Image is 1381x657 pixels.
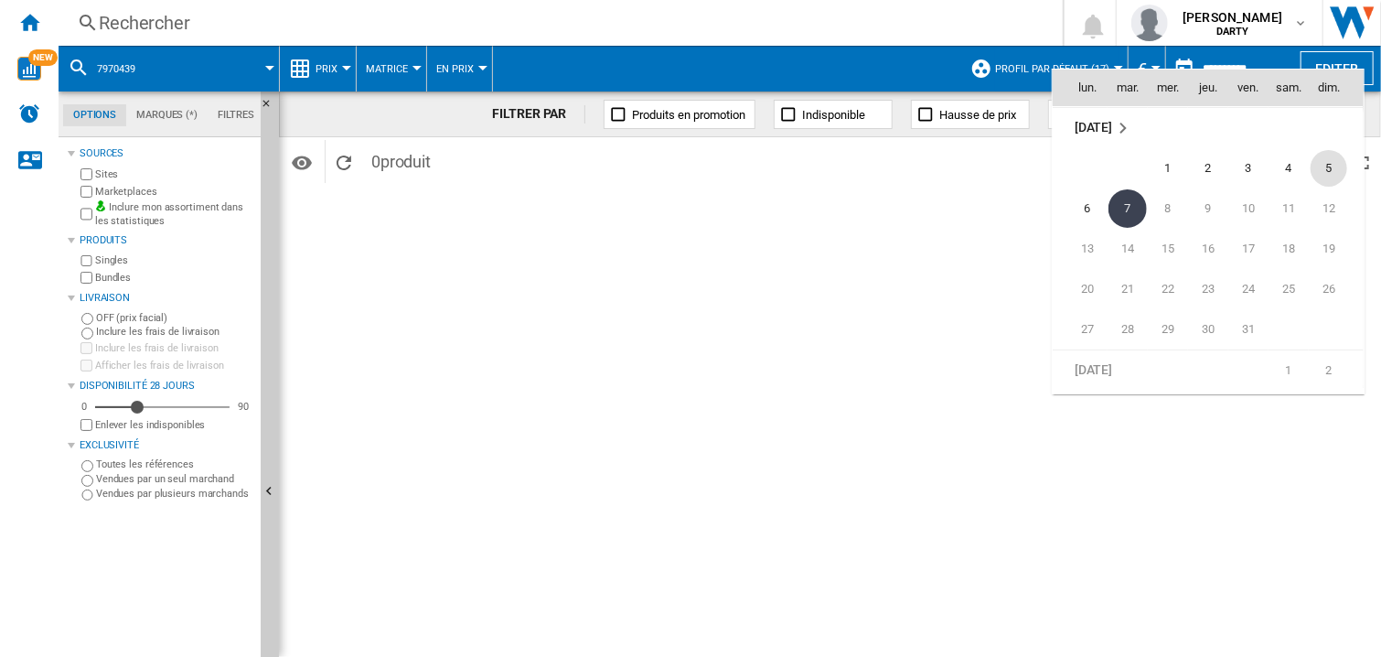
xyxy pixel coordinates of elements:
[1270,150,1307,187] span: 4
[1269,70,1309,106] th: sam.
[1108,188,1148,229] td: Tuesday October 7 2025
[1188,309,1228,350] td: Thursday October 30 2025
[1309,148,1364,188] td: Sunday October 5 2025
[1269,269,1309,309] td: Saturday October 25 2025
[1053,108,1364,149] tr: Week undefined
[1053,108,1364,149] td: October 2025
[1053,309,1364,350] tr: Week 5
[1309,229,1364,269] td: Sunday October 19 2025
[1228,188,1269,229] td: Friday October 10 2025
[1053,70,1364,393] md-calendar: Calendar
[1148,229,1188,269] td: Wednesday October 15 2025
[1228,70,1269,106] th: ven.
[1190,150,1226,187] span: 2
[1148,309,1188,350] td: Wednesday October 29 2025
[1309,350,1364,392] td: Sunday November 2 2025
[1069,190,1106,227] span: 6
[1311,150,1347,187] span: 5
[1148,188,1188,229] td: Wednesday October 8 2025
[1309,70,1364,106] th: dim.
[1108,269,1148,309] td: Tuesday October 21 2025
[1108,70,1148,106] th: mar.
[1228,148,1269,188] td: Friday October 3 2025
[1053,269,1108,309] td: Monday October 20 2025
[1269,350,1309,392] td: Saturday November 1 2025
[1269,148,1309,188] td: Saturday October 4 2025
[1053,188,1364,229] tr: Week 2
[1075,363,1112,378] span: [DATE]
[1150,150,1186,187] span: 1
[1053,269,1364,309] tr: Week 4
[1053,70,1108,106] th: lun.
[1108,309,1148,350] td: Tuesday October 28 2025
[1108,189,1147,228] span: 7
[1053,148,1364,188] tr: Week 1
[1188,229,1228,269] td: Thursday October 16 2025
[1053,309,1108,350] td: Monday October 27 2025
[1228,229,1269,269] td: Friday October 17 2025
[1053,229,1108,269] td: Monday October 13 2025
[1309,269,1364,309] td: Sunday October 26 2025
[1188,269,1228,309] td: Thursday October 23 2025
[1188,70,1228,106] th: jeu.
[1148,269,1188,309] td: Wednesday October 22 2025
[1148,148,1188,188] td: Wednesday October 1 2025
[1269,229,1309,269] td: Saturday October 18 2025
[1309,188,1364,229] td: Sunday October 12 2025
[1188,188,1228,229] td: Thursday October 9 2025
[1148,70,1188,106] th: mer.
[1188,148,1228,188] td: Thursday October 2 2025
[1269,188,1309,229] td: Saturday October 11 2025
[1075,121,1112,135] span: [DATE]
[1053,350,1364,392] tr: Week 1
[1228,269,1269,309] td: Friday October 24 2025
[1108,229,1148,269] td: Tuesday October 14 2025
[1053,188,1108,229] td: Monday October 6 2025
[1230,150,1267,187] span: 3
[1053,229,1364,269] tr: Week 3
[1228,309,1269,350] td: Friday October 31 2025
